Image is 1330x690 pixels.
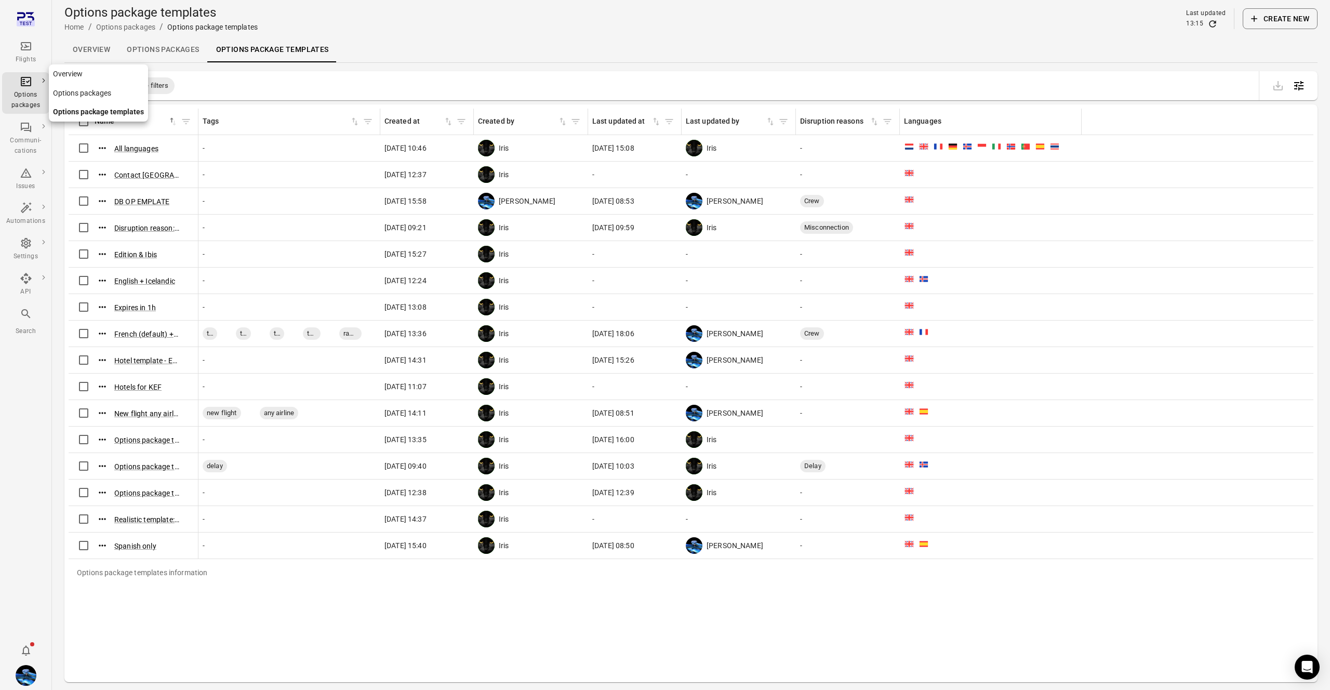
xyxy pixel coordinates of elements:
div: - [592,249,677,259]
span: tag10 [303,328,321,339]
div: - [800,143,896,153]
span: Iris [499,434,509,445]
span: [PERSON_NAME] [707,540,763,551]
span: [PERSON_NAME] [707,355,763,365]
nav: Breadcrumbs [64,21,258,33]
button: Actions [95,432,110,447]
button: Actions [95,167,110,182]
img: shutterstock-1708408498.jpg [16,665,36,686]
div: - [592,302,677,312]
div: Flights [6,55,45,65]
button: Actions [95,405,110,421]
img: shutterstock-1708408498.jpg [686,352,702,368]
span: Iris [707,487,717,498]
img: shutterstock-1708408498.jpg [478,193,495,209]
button: Actions [95,538,110,553]
img: images [478,352,495,368]
div: - [592,381,677,392]
div: - [800,514,896,524]
span: [DATE] 09:40 [384,461,427,471]
div: Sort by tags in ascending order [203,116,360,127]
div: Created at [384,116,443,127]
button: Create new [1243,8,1318,29]
span: Crew [800,328,824,339]
img: images [478,378,495,395]
span: Iris [707,222,717,233]
button: Open table configuration [1288,75,1309,96]
span: [DATE] 14:31 [384,355,427,365]
img: shutterstock-1708408498.jpg [686,405,702,421]
span: [PERSON_NAME] [707,328,763,339]
div: Name [95,116,168,127]
div: - [592,275,677,286]
a: Overview [49,64,148,84]
a: Home [64,23,84,31]
div: - [592,514,677,524]
div: Sort by last updated by in ascending order [686,116,776,127]
img: images [686,484,702,501]
img: images [478,458,495,474]
div: - [203,355,376,365]
span: [DATE] 15:58 [384,196,427,206]
span: new flight [203,408,241,418]
button: Daníel Benediktsson [11,661,41,690]
div: API [6,287,45,297]
img: images [686,140,702,156]
div: Options package templates information [69,559,216,586]
span: Delay [800,461,826,471]
div: Last updated at [592,116,651,127]
img: images [478,431,495,448]
span: [DATE] 08:53 [592,196,634,206]
button: Contact [GEOGRAPHIC_DATA] [114,170,179,180]
div: - [592,169,677,180]
span: [DATE] 15:40 [384,540,427,551]
button: Edition & Ibis [114,249,157,260]
nav: Local navigation [49,64,148,122]
a: Options packages [96,23,155,31]
button: Actions [95,299,110,315]
img: images [478,272,495,289]
span: Iris [499,328,509,339]
span: [PERSON_NAME] [707,408,763,418]
a: Options package Templates [208,37,337,62]
span: [DATE] 09:59 [592,222,634,233]
button: Filter by created at [454,114,469,129]
button: Filter by last updated at [661,114,677,129]
img: shutterstock-1708408498.jpg [686,193,702,209]
span: Iris [707,143,717,153]
a: Options package templates [49,102,148,122]
span: [DATE] 18:06 [592,328,634,339]
span: Iris [499,143,509,153]
span: Iris [499,169,509,180]
button: All languages [114,143,158,154]
span: Iris [499,249,509,259]
img: shutterstock-1708408498.jpg [686,325,702,342]
div: Sort by created at in ascending order [384,116,454,127]
button: Disruption reason: Misconnection [114,223,179,233]
button: Actions [95,140,110,156]
button: Options package template ([DATE] 13:35) [114,435,179,445]
div: - [800,355,896,365]
span: [DATE] 12:37 [384,169,427,180]
span: [DATE] 11:07 [384,381,427,392]
div: Tags [203,116,350,127]
span: Filter by name [178,114,194,129]
button: Filter by last updated by [776,114,791,129]
span: random [339,328,362,339]
div: Last updated by [686,116,765,127]
div: - [686,249,792,259]
span: Iris [707,434,717,445]
span: [DATE] 10:03 [592,461,634,471]
a: Options packages [49,84,148,103]
div: - [203,169,376,180]
span: [DATE] 10:46 [384,143,427,153]
button: Hotels for KEF [114,382,162,392]
button: Spanish only [114,541,156,551]
div: - [203,196,376,206]
div: - [800,275,896,286]
span: Filter by disruption reasons [880,114,895,129]
div: - [203,381,376,392]
img: images [478,219,495,236]
span: [DATE] 14:11 [384,408,427,418]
